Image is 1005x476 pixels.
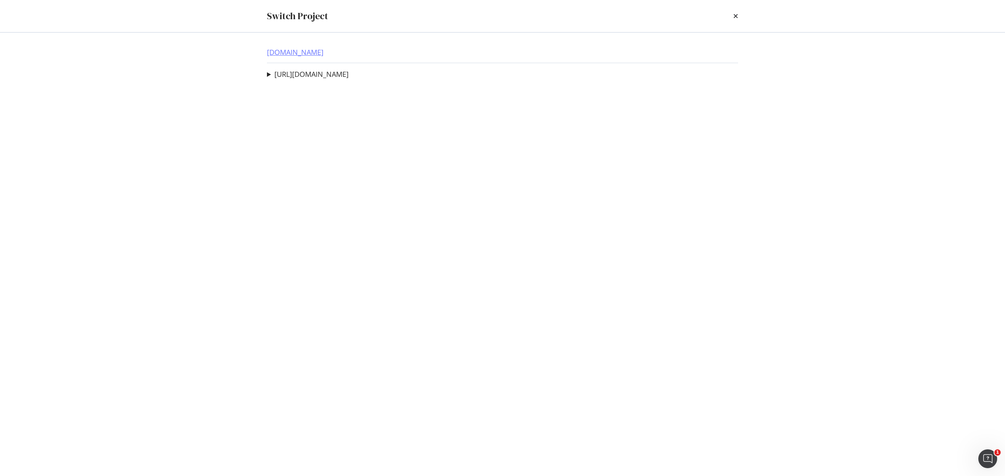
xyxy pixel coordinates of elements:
iframe: Intercom live chat [978,449,997,468]
span: 1 [994,449,1001,456]
div: times [733,9,738,23]
summary: [URL][DOMAIN_NAME] [267,69,349,80]
a: [URL][DOMAIN_NAME] [274,70,349,78]
div: Switch Project [267,9,328,23]
a: [DOMAIN_NAME] [267,48,323,56]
